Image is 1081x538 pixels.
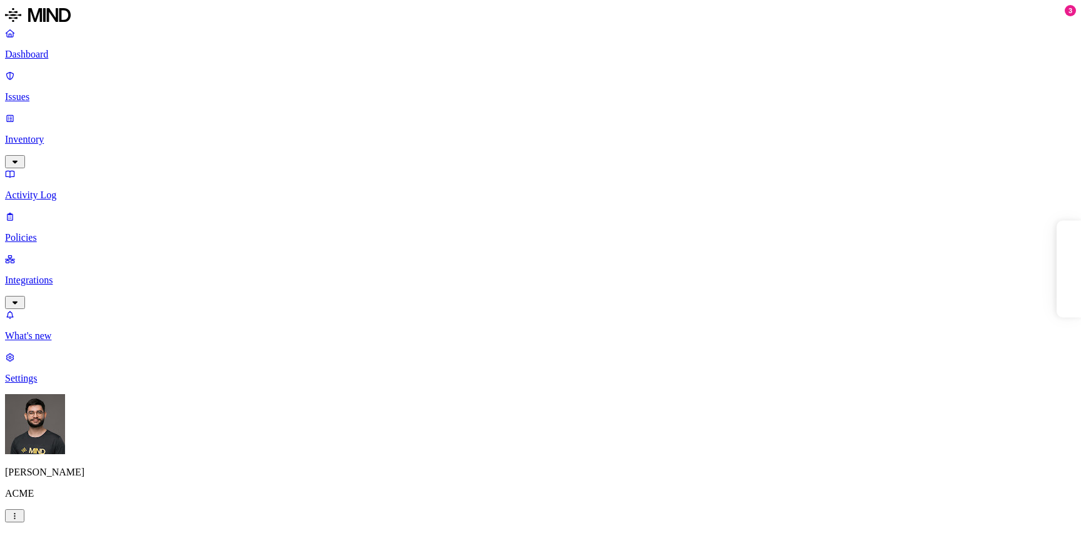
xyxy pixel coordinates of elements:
a: What's new [5,309,1076,342]
p: Activity Log [5,190,1076,201]
a: Issues [5,70,1076,103]
div: 3 [1065,5,1076,16]
a: Settings [5,352,1076,384]
a: Inventory [5,113,1076,166]
p: Policies [5,232,1076,243]
p: Issues [5,91,1076,103]
a: MIND [5,5,1076,28]
p: ACME [5,488,1076,499]
p: Dashboard [5,49,1076,60]
a: Policies [5,211,1076,243]
img: MIND [5,5,71,25]
a: Dashboard [5,28,1076,60]
a: Activity Log [5,168,1076,201]
p: What's new [5,330,1076,342]
p: Inventory [5,134,1076,145]
p: Integrations [5,275,1076,286]
p: Settings [5,373,1076,384]
img: Guy Gofman [5,394,65,454]
a: Integrations [5,253,1076,307]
